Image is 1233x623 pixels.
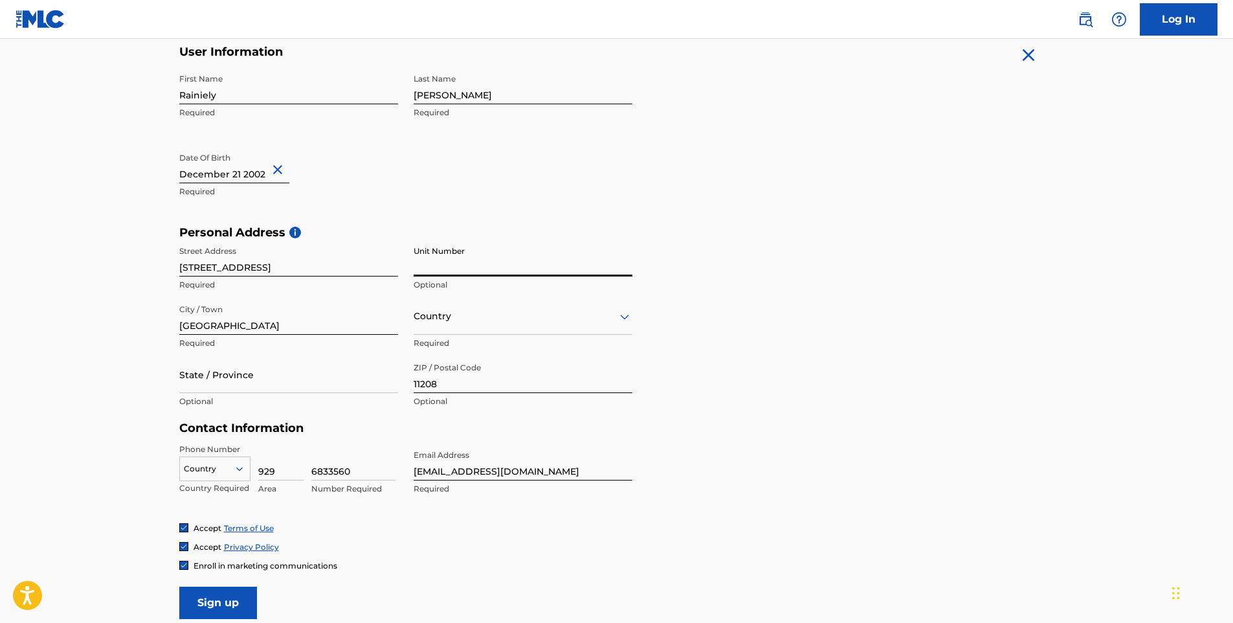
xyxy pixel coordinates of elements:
[414,107,632,119] p: Required
[180,543,188,550] img: checkbox
[179,107,398,119] p: Required
[179,186,398,198] p: Required
[194,542,221,552] span: Accept
[258,483,304,495] p: Area
[224,542,279,552] a: Privacy Policy
[194,561,337,571] span: Enroll in marketing communications
[1078,12,1093,27] img: search
[414,337,632,349] p: Required
[414,396,632,407] p: Optional
[1140,3,1217,36] a: Log In
[289,227,301,238] span: i
[179,396,398,407] p: Optional
[179,587,257,619] input: Sign up
[1106,6,1132,32] div: Help
[270,150,289,190] button: Close
[414,483,632,495] p: Required
[311,483,395,495] p: Number Required
[1018,45,1039,65] img: close
[224,523,274,533] a: Terms of Use
[179,45,632,60] h5: User Information
[194,523,221,533] span: Accept
[179,225,1054,240] h5: Personal Address
[414,279,632,291] p: Optional
[1072,6,1098,32] a: Public Search
[180,524,188,532] img: checkbox
[179,337,398,349] p: Required
[16,10,65,28] img: MLC Logo
[179,421,632,436] h5: Contact Information
[1168,561,1233,623] iframe: Chat Widget
[1111,12,1127,27] img: help
[1172,574,1180,613] div: Drag
[179,279,398,291] p: Required
[179,482,250,494] p: Country Required
[180,561,188,569] img: checkbox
